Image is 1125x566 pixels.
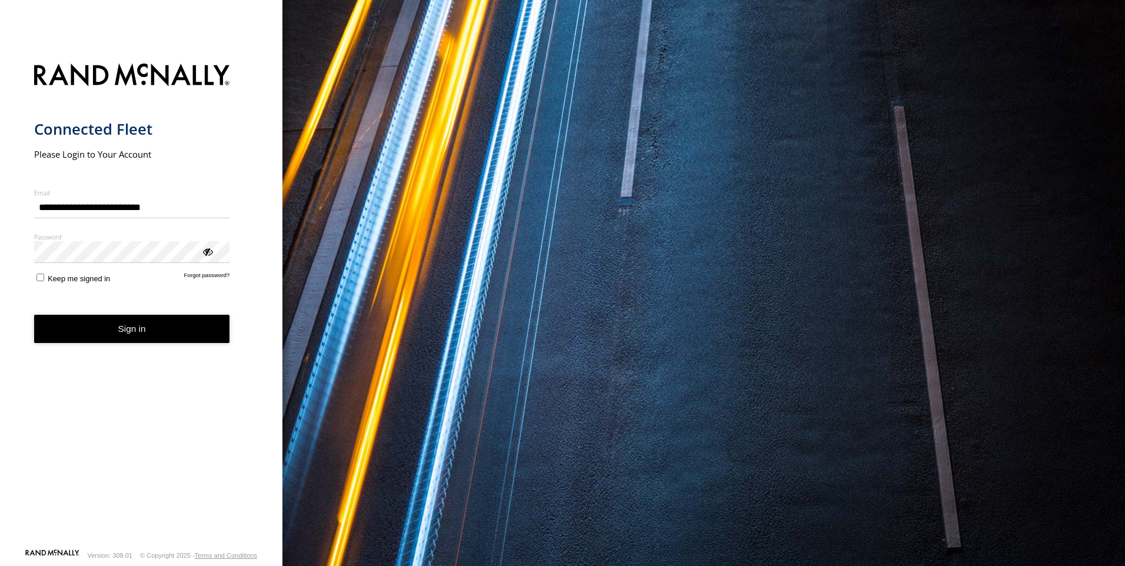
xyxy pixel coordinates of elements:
div: © Copyright 2025 - [140,552,257,559]
a: Visit our Website [25,550,79,561]
div: ViewPassword [201,245,213,257]
h1: Connected Fleet [34,119,230,139]
a: Terms and Conditions [195,552,257,559]
img: Rand McNally [34,61,230,91]
div: Version: 308.01 [88,552,132,559]
label: Email [34,188,230,197]
h2: Please Login to Your Account [34,148,230,160]
input: Keep me signed in [36,274,44,281]
span: Keep me signed in [48,274,110,283]
form: main [34,56,249,548]
a: Forgot password? [184,272,230,283]
label: Password [34,232,230,241]
button: Sign in [34,315,230,344]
